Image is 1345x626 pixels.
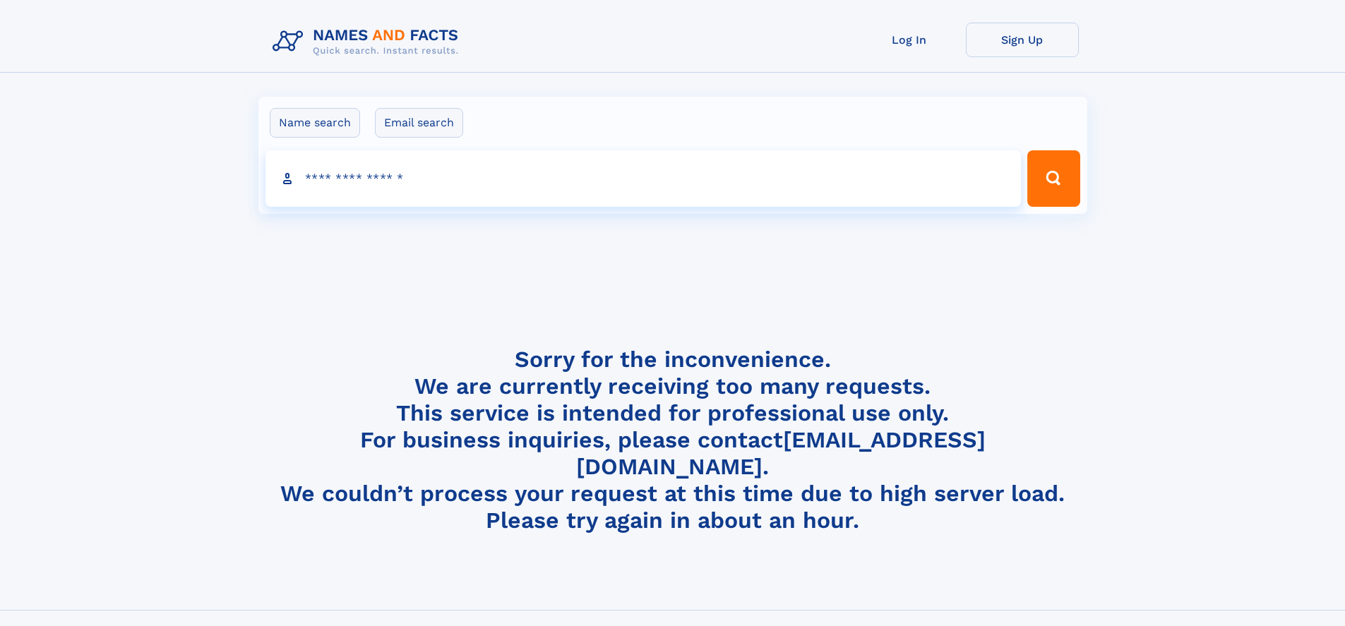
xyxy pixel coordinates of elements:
[267,23,470,61] img: Logo Names and Facts
[375,108,463,138] label: Email search
[265,150,1022,207] input: search input
[270,108,360,138] label: Name search
[966,23,1079,57] a: Sign Up
[576,426,986,480] a: [EMAIL_ADDRESS][DOMAIN_NAME]
[1027,150,1080,207] button: Search Button
[267,346,1079,534] h4: Sorry for the inconvenience. We are currently receiving too many requests. This service is intend...
[853,23,966,57] a: Log In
